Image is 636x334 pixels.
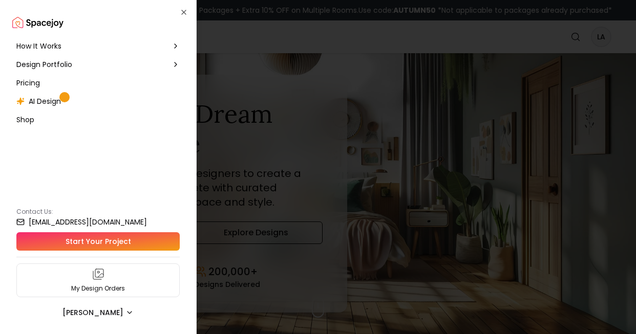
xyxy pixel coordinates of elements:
span: AI Design [29,96,61,106]
span: Pricing [16,78,40,88]
a: Spacejoy [12,12,63,33]
a: [EMAIL_ADDRESS][DOMAIN_NAME] [16,218,180,226]
img: Spacejoy Logo [12,12,63,33]
button: [PERSON_NAME] [16,303,180,322]
a: My Design Orders [16,263,180,297]
span: How It Works [16,41,61,51]
span: Design Portfolio [16,59,72,70]
p: Contact Us: [16,208,180,216]
span: Shop [16,115,34,125]
p: My Design Orders [71,284,125,293]
a: Start Your Project [16,232,180,251]
small: [EMAIL_ADDRESS][DOMAIN_NAME] [29,218,147,226]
